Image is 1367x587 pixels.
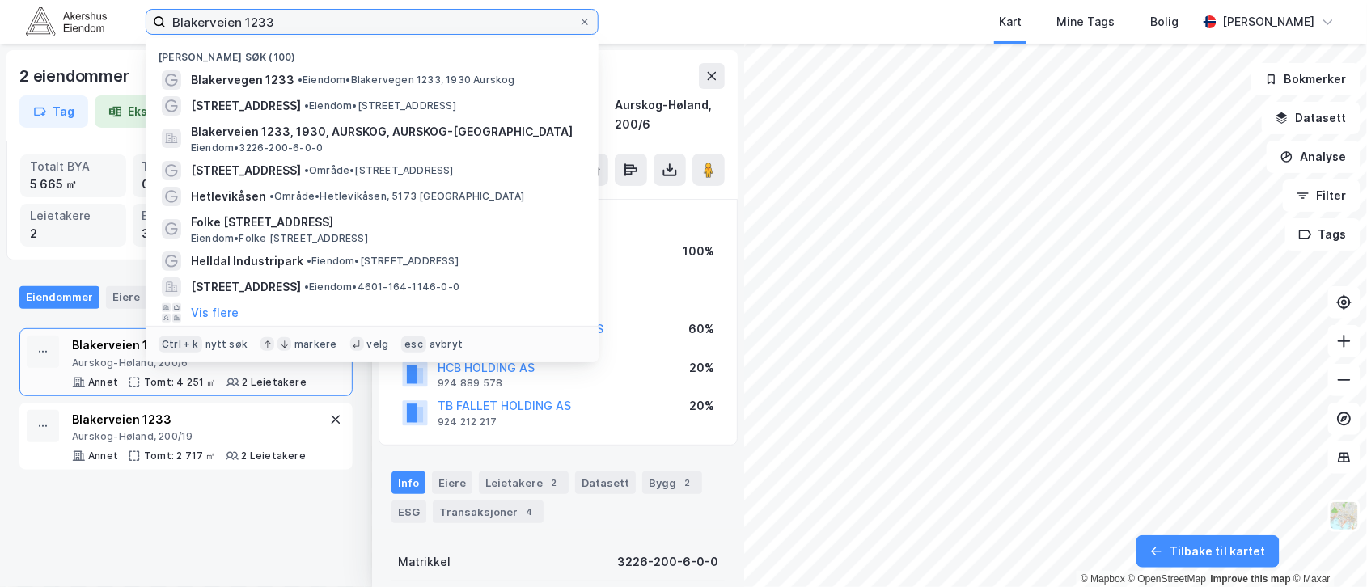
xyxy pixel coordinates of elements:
[304,164,309,176] span: •
[191,303,239,323] button: Vis flere
[294,338,336,351] div: markere
[166,10,578,34] input: Søk på adresse, matrikkel, gårdeiere, leietakere eller personer
[72,336,307,355] div: Blakerveien 1233
[430,338,463,351] div: avbryt
[1151,12,1179,32] div: Bolig
[307,255,459,268] span: Eiendom • [STREET_ADDRESS]
[191,70,294,90] span: Blakervegen 1233
[688,319,714,339] div: 60%
[191,96,301,116] span: [STREET_ADDRESS]
[1286,509,1367,587] div: Kontrollprogram for chat
[30,158,116,175] div: Totalt BYA
[1223,12,1315,32] div: [PERSON_NAME]
[72,357,307,370] div: Aurskog-Høland, 200/6
[298,74,515,87] span: Eiendom • Blakervegen 1233, 1930 Aurskog
[999,12,1022,32] div: Kart
[191,187,266,206] span: Hetlevikåsen
[142,175,229,193] div: 0 ㎡
[1286,509,1367,587] iframe: Chat Widget
[616,95,725,134] div: Aurskog-Høland, 200/6
[30,225,116,243] div: 2
[1262,102,1361,134] button: Datasett
[72,430,306,443] div: Aurskog-Høland, 200/19
[367,338,389,351] div: velg
[1285,218,1361,251] button: Tags
[205,338,248,351] div: nytt søk
[269,190,525,203] span: Område • Hetlevikåsen, 5173 [GEOGRAPHIC_DATA]
[243,376,307,389] div: 2 Leietakere
[269,190,274,202] span: •
[191,277,301,297] span: [STREET_ADDRESS]
[521,504,537,520] div: 4
[304,99,309,112] span: •
[304,281,309,293] span: •
[106,286,166,309] div: Eiere
[19,95,88,128] button: Tag
[1211,573,1291,585] a: Improve this map
[304,164,454,177] span: Område • [STREET_ADDRESS]
[546,475,562,491] div: 2
[617,552,718,572] div: 3226-200-6-0-0
[679,475,696,491] div: 2
[1081,573,1125,585] a: Mapbox
[479,471,569,494] div: Leietakere
[191,213,579,232] span: Folke [STREET_ADDRESS]
[438,377,502,390] div: 924 889 578
[433,500,544,523] div: Transaksjoner
[391,500,426,523] div: ESG
[26,7,107,36] img: akershus-eiendom-logo.9091f326c980b4bce74ccdd9f866810c.svg
[642,471,702,494] div: Bygg
[142,225,229,243] div: 3
[30,175,116,193] div: 5 665 ㎡
[438,416,497,429] div: 924 212 217
[88,450,118,462] div: Annet
[159,336,202,353] div: Ctrl + k
[298,74,303,86] span: •
[1267,141,1361,173] button: Analyse
[30,207,116,225] div: Leietakere
[143,289,159,306] div: 3
[689,396,714,416] div: 20%
[142,158,229,175] div: Totalt BRA
[398,552,451,572] div: Matrikkel
[191,141,323,154] span: Eiendom • 3226-200-6-0-0
[191,161,301,180] span: [STREET_ADDRESS]
[1136,535,1280,568] button: Tilbake til kartet
[304,281,459,293] span: Eiendom • 4601-164-1146-0-0
[689,358,714,378] div: 20%
[1251,63,1361,95] button: Bokmerker
[432,471,472,494] div: Eiere
[95,95,245,128] button: Eksporter til Excel
[144,376,217,389] div: Tomt: 4 251 ㎡
[575,471,636,494] div: Datasett
[307,255,311,267] span: •
[88,376,118,389] div: Annet
[1128,573,1207,585] a: OpenStreetMap
[19,286,99,309] div: Eiendommer
[1057,12,1115,32] div: Mine Tags
[191,122,579,141] span: Blakerveien 1233, 1930, AURSKOG, AURSKOG-[GEOGRAPHIC_DATA]
[1329,500,1360,531] img: Z
[304,99,456,112] span: Eiendom • [STREET_ADDRESS]
[391,471,425,494] div: Info
[142,207,229,225] div: Eiere
[146,38,599,67] div: [PERSON_NAME] søk (100)
[72,410,306,429] div: Blakerveien 1233
[242,450,306,462] div: 2 Leietakere
[191,251,303,271] span: Helldal Industripark
[191,232,368,245] span: Eiendom • Folke [STREET_ADDRESS]
[401,336,426,353] div: esc
[19,63,133,89] div: 2 eiendommer
[144,450,216,462] div: Tomt: 2 717 ㎡
[683,242,714,261] div: 100%
[1283,179,1361,212] button: Filter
